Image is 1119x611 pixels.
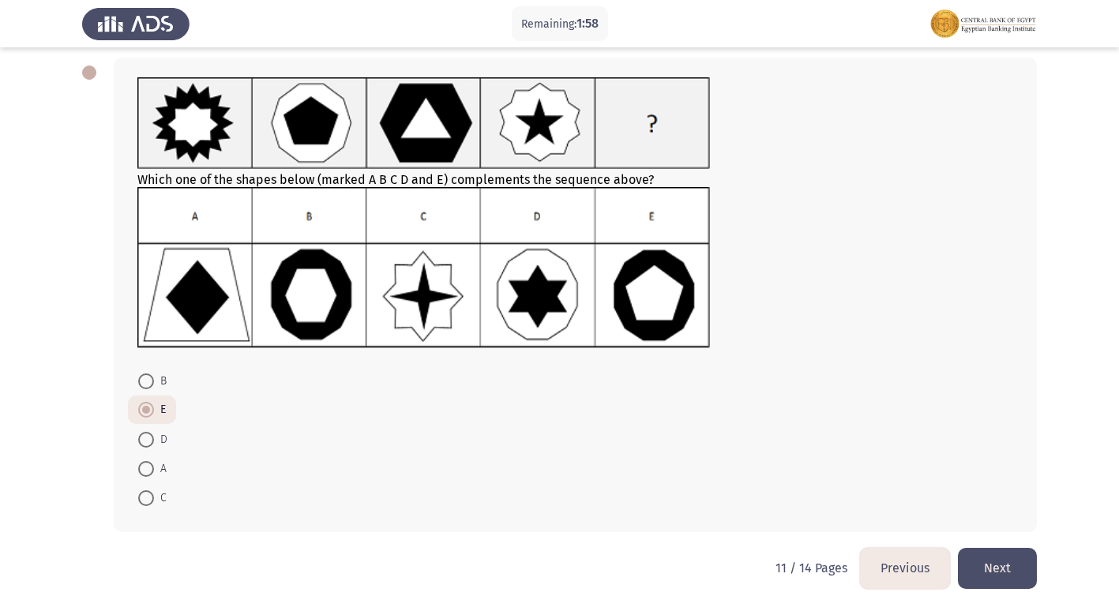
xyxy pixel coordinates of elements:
div: Which one of the shapes below (marked A B C D and E) complements the sequence above? [137,77,1013,351]
img: Assessment logo of FOCUS Assessment 3 Modules EN [929,2,1037,46]
button: load previous page [860,548,950,588]
img: UkFYMDA4NkJfdXBkYXRlZF9DQVRfMjAyMS5wbmcxNjIyMDMzMDM0MDMy.png [137,187,710,348]
img: Assess Talent Management logo [82,2,190,46]
span: E [154,400,166,419]
span: A [154,459,167,478]
img: UkFYMDA4NkFfQ0FUXzIwMjEucG5nMTYyMjAzMjk5NTY0Mw==.png [137,77,710,169]
span: B [154,372,167,391]
span: 1:58 [576,16,599,31]
span: C [154,489,167,508]
p: 11 / 14 Pages [775,560,847,575]
span: D [154,430,167,449]
p: Remaining: [521,14,599,34]
button: load next page [958,548,1037,588]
